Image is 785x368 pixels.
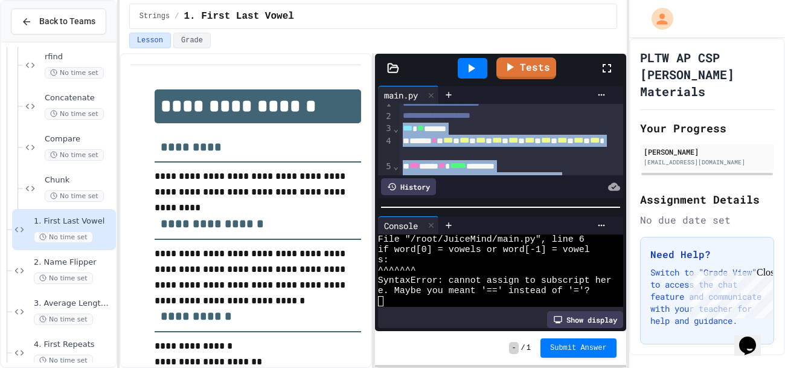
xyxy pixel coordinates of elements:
button: Back to Teams [11,8,106,34]
button: Lesson [129,33,171,48]
span: No time set [34,314,93,325]
div: [EMAIL_ADDRESS][DOMAIN_NAME] [644,158,771,167]
div: No due date set [640,213,774,227]
div: 2 [378,111,393,123]
span: No time set [45,108,104,120]
span: - [509,342,518,354]
iframe: chat widget [685,267,773,318]
span: No time set [34,231,93,243]
div: 6 [378,173,393,197]
span: Submit Answer [550,343,607,353]
span: Fold line [393,124,399,134]
button: Grade [173,33,211,48]
span: No time set [45,67,104,79]
div: 4 [378,135,393,160]
h2: Your Progress [640,120,774,137]
span: File "/root/JuiceMind/main.py", line 6 [378,234,585,245]
span: s: [378,255,389,265]
button: Submit Answer [540,338,617,358]
span: 4. First Repeats [34,340,114,350]
span: No time set [45,149,104,161]
span: SyntaxError: cannot assign to subscript her [378,276,612,286]
h3: Need Help? [650,247,764,262]
span: Compare [45,134,114,144]
p: Switch to "Grade View" to access the chat feature and communicate with your teacher for help and ... [650,266,764,327]
span: No time set [45,190,104,202]
span: 1 [527,343,531,353]
span: No time set [34,355,93,366]
span: e. Maybe you meant '==' instead of '='? [378,286,590,296]
div: Chat with us now!Close [5,5,83,77]
span: Fold line [393,161,399,171]
span: ^^^^^^^ [378,265,416,276]
h2: Assignment Details [640,191,774,208]
a: Tests [496,57,556,79]
div: Show display [547,311,623,328]
span: Fold line [393,173,399,183]
span: 1. First Last Vowel [184,9,293,24]
div: 5 [378,161,393,173]
span: Chunk [45,175,114,186]
div: Console [378,216,439,234]
span: rfind [45,52,114,62]
span: 2. Name Flipper [34,257,114,268]
div: 3 [378,123,393,135]
span: Concatenate [45,93,114,103]
span: 3. Average Length of Two [34,299,114,309]
div: Console [378,219,424,232]
div: [PERSON_NAME] [644,146,771,157]
span: Back to Teams [39,15,95,28]
iframe: chat widget [734,320,773,356]
span: / [521,343,525,353]
div: History [381,178,436,195]
span: / [175,11,179,21]
span: No time set [34,273,93,284]
div: main.py [378,86,439,104]
div: 1 [378,98,393,111]
div: main.py [378,89,424,102]
span: 1. First Last Vowel [34,216,114,227]
span: Strings [139,11,170,21]
div: My Account [639,5,676,33]
span: if word[0] = vowels or word[-1] = vowel [378,245,590,255]
h1: PLTW AP CSP [PERSON_NAME] Materials [640,49,774,100]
